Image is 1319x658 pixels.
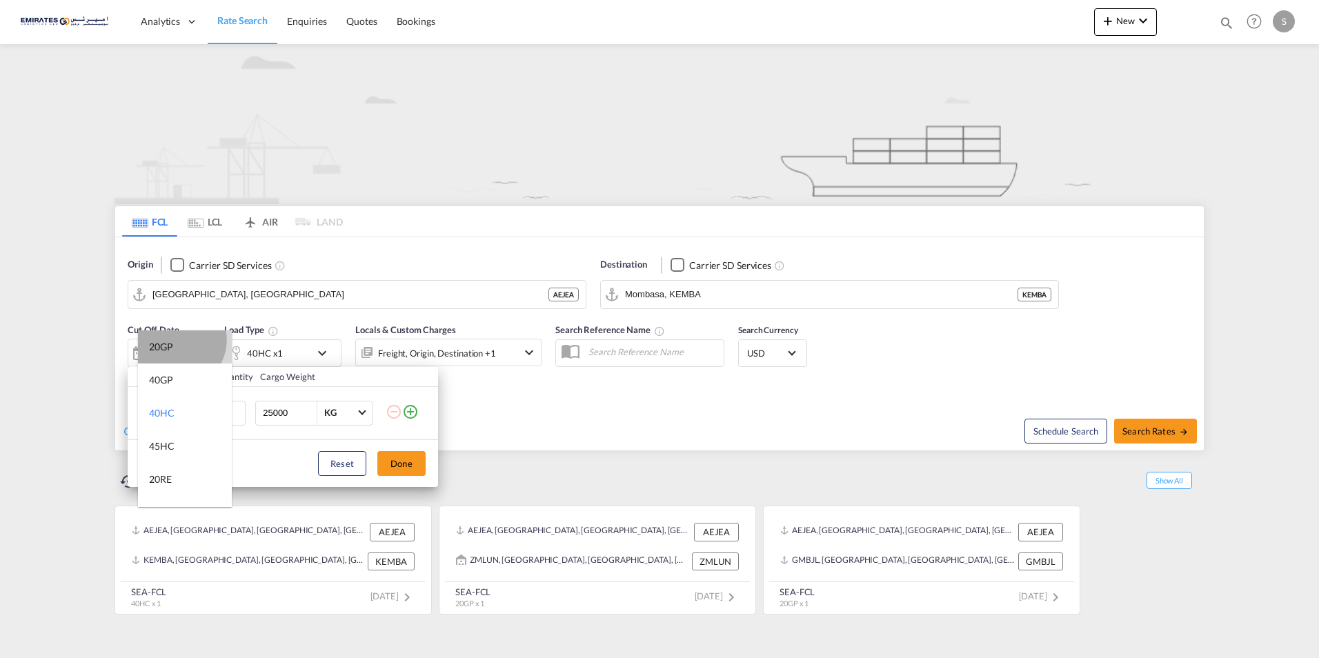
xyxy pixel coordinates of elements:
div: 40RE [149,506,172,519]
div: 40GP [149,373,173,387]
div: 45HC [149,439,175,453]
div: 40HC [149,406,175,420]
div: 20RE [149,472,172,486]
div: 20GP [149,340,173,354]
